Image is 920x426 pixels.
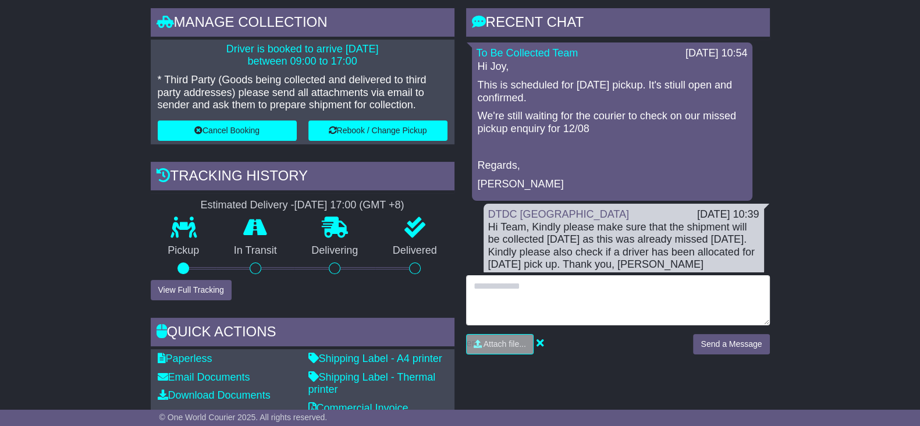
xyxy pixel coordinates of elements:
p: Hi Joy, [478,61,747,73]
a: Commercial Invoice [308,402,409,414]
a: DTDC [GEOGRAPHIC_DATA] [488,208,629,220]
p: Delivered [375,244,454,257]
button: Cancel Booking [158,120,297,141]
div: [DATE] 10:54 [685,47,748,60]
p: Driver is booked to arrive [DATE] between 09:00 to 17:00 [158,43,447,68]
button: View Full Tracking [151,280,232,300]
a: Download Documents [158,389,271,401]
p: This is scheduled for [DATE] pickup. It's stiull open and confirmed. [478,79,747,104]
div: [DATE] 17:00 (GMT +8) [294,199,404,212]
p: Pickup [151,244,217,257]
a: To Be Collected Team [477,47,578,59]
p: Delivering [294,244,376,257]
p: [PERSON_NAME] [478,178,747,191]
button: Send a Message [693,334,769,354]
div: Manage collection [151,8,454,40]
a: Paperless [158,353,212,364]
div: Estimated Delivery - [151,199,454,212]
a: Shipping Label - A4 printer [308,353,442,364]
button: Rebook / Change Pickup [308,120,447,141]
p: Regards, [478,159,747,172]
span: © One World Courier 2025. All rights reserved. [159,413,328,422]
div: Quick Actions [151,318,454,349]
p: We're still waiting for the courier to check on our missed pickup enquiry for 12/08 [478,110,747,135]
div: [DATE] 10:39 [697,208,759,221]
div: RECENT CHAT [466,8,770,40]
a: Shipping Label - Thermal printer [308,371,436,396]
a: Email Documents [158,371,250,383]
p: * Third Party (Goods being collected and delivered to third party addresses) please send all atta... [158,74,447,112]
p: In Transit [216,244,294,257]
div: Tracking history [151,162,454,193]
div: Hi Team, Kindly please make sure that the shipment will be collected [DATE] as this was already m... [488,221,759,271]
